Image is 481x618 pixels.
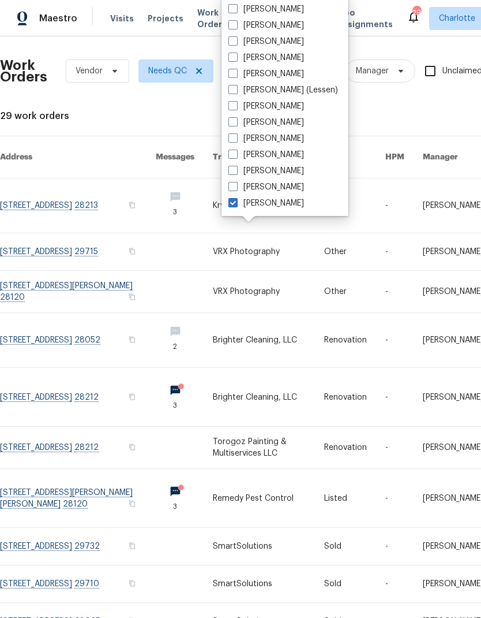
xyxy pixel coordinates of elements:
button: Copy Address [127,578,137,589]
td: - [376,427,414,469]
td: VRX Photography [204,233,315,271]
span: Geo Assignments [337,7,393,30]
label: [PERSON_NAME] [228,198,304,209]
td: Brighter Cleaning, LLC [204,313,315,368]
td: Other [315,271,376,313]
button: Copy Address [127,246,137,256]
label: [PERSON_NAME] [228,165,304,177]
div: 29 [412,7,420,18]
th: HPM [376,136,414,178]
label: [PERSON_NAME] [228,133,304,144]
td: Renovation [315,313,376,368]
label: [PERSON_NAME] [228,20,304,31]
td: - [376,271,414,313]
td: Torogoz Painting & Multiservices LLC [204,427,315,469]
td: - [376,528,414,565]
span: Vendor [76,65,103,77]
label: [PERSON_NAME] [228,36,304,47]
td: Remedy Pest Control [204,469,315,528]
th: Trade Partner [204,136,315,178]
td: Listed [315,469,376,528]
span: Charlotte [439,13,475,24]
span: Visits [110,13,134,24]
span: Needs QC [148,65,187,77]
label: [PERSON_NAME] [228,117,304,128]
td: - [376,233,414,271]
label: [PERSON_NAME] [228,52,304,64]
label: [PERSON_NAME] [228,149,304,161]
span: Maestro [39,13,77,24]
button: Copy Address [127,541,137,551]
td: VRX Photography [204,271,315,313]
td: Sold [315,565,376,603]
span: Projects [148,13,183,24]
button: Copy Address [127,392,137,402]
td: Krypto Contracting LLC [204,178,315,233]
td: - [376,565,414,603]
button: Copy Address [127,292,137,302]
button: Copy Address [127,200,137,210]
td: - [376,469,414,528]
td: SmartSolutions [204,528,315,565]
span: Manager [356,65,389,77]
td: Sold [315,528,376,565]
label: [PERSON_NAME] [228,181,304,193]
td: - [376,178,414,233]
td: Brighter Cleaning, LLC [204,368,315,427]
td: Renovation [315,427,376,469]
button: Copy Address [127,334,137,345]
span: Work Orders [197,7,227,30]
td: - [376,313,414,368]
td: - [376,368,414,427]
label: [PERSON_NAME] [228,3,304,15]
label: [PERSON_NAME] [228,68,304,80]
th: Messages [146,136,204,178]
td: SmartSolutions [204,565,315,603]
button: Copy Address [127,442,137,452]
label: [PERSON_NAME] (Lessen) [228,84,338,96]
button: Copy Address [127,498,137,509]
td: Other [315,233,376,271]
td: Renovation [315,368,376,427]
label: [PERSON_NAME] [228,100,304,112]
